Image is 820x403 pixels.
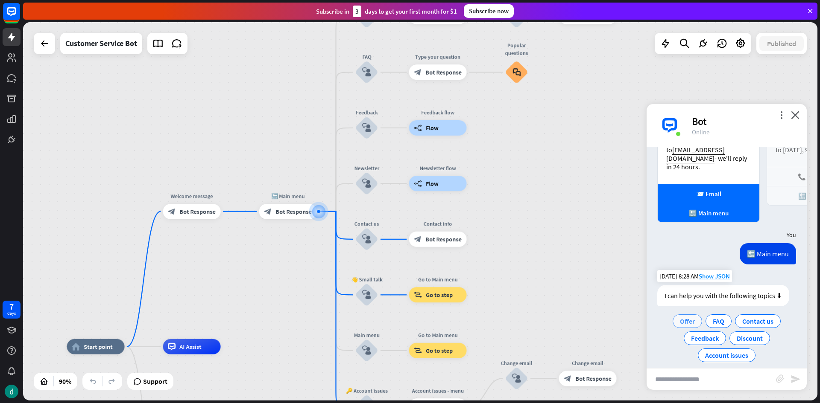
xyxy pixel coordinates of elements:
[692,128,797,136] div: Online
[414,347,422,354] i: block_goto
[362,346,372,355] i: block_user_input
[362,179,372,188] i: block_user_input
[564,374,571,382] i: block_bot_response
[344,331,390,339] div: Main menu
[553,359,622,367] div: Change email
[464,4,514,18] div: Subscribe now
[414,291,422,299] i: block_goto
[740,243,796,264] div: 🔙 Main menu
[426,347,453,354] span: Go to step
[512,68,521,76] i: block_faq
[657,285,789,306] div: I can help you with the following topics ⬇
[403,164,472,172] div: Newsletter flow
[344,109,390,116] div: Feedback
[3,301,20,319] a: 7 days
[426,124,439,132] span: Flow
[344,220,390,228] div: Contact us
[759,36,804,51] button: Published
[275,208,312,215] span: Bot Response
[742,317,773,325] span: Contact us
[666,145,725,162] a: [EMAIL_ADDRESS][DOMAIN_NAME]
[344,275,390,283] div: 👋 Small talk
[680,317,695,325] span: Offer
[662,190,755,198] div: 📨 Email
[353,6,361,17] div: 3
[157,192,226,200] div: Welcome message
[84,343,113,351] span: Start point
[253,192,322,200] div: 🔙 Main menu
[362,235,372,244] i: block_user_input
[426,291,453,299] span: Go to step
[362,123,372,133] i: block_user_input
[791,111,799,119] i: close
[362,67,372,77] i: block_user_input
[425,235,462,243] span: Bot Response
[494,359,540,367] div: Change email
[699,272,730,280] span: Show JSON
[662,209,755,217] div: 🔙 Main menu
[403,53,472,61] div: Type your question
[403,220,472,228] div: Contact info
[403,387,472,394] div: Account issues - menu
[414,124,422,132] i: builder_tree
[264,208,272,215] i: block_bot_response
[362,290,372,299] i: block_user_input
[344,164,390,172] div: Newsletter
[7,3,32,29] button: Open LiveChat chat widget
[657,270,732,282] div: [DATE] 8:28 AM
[9,303,14,310] div: 7
[499,41,534,57] div: Popular questions
[737,334,763,342] span: Discount
[414,180,422,187] i: builder_tree
[403,109,472,116] div: Feedback flow
[7,310,16,316] div: days
[776,374,785,383] i: block_attachment
[414,68,422,76] i: block_bot_response
[705,351,748,360] span: Account issues
[344,387,390,394] div: 🔑 Account issues
[72,343,80,351] i: home_2
[787,231,796,239] span: You
[344,53,390,61] div: FAQ
[426,180,439,187] span: Flow
[713,317,724,325] span: FAQ
[512,374,521,383] i: block_user_input
[65,33,137,54] div: Customer Service Bot
[691,334,719,342] span: Feedback
[143,374,167,388] span: Support
[56,374,74,388] div: 90%
[403,275,472,283] div: Go to Main menu
[425,68,462,76] span: Bot Response
[179,208,216,215] span: Bot Response
[777,111,785,119] i: more_vert
[666,137,751,171] div: Send your email to - we'll reply in 24 hours.
[414,235,422,243] i: block_bot_response
[575,374,612,382] span: Bot Response
[168,208,176,215] i: block_bot_response
[403,331,472,339] div: Go to Main menu
[692,115,797,128] div: Bot
[791,374,801,384] i: send
[316,6,457,17] div: Subscribe in days to get your first month for $1
[179,343,201,351] span: AI Assist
